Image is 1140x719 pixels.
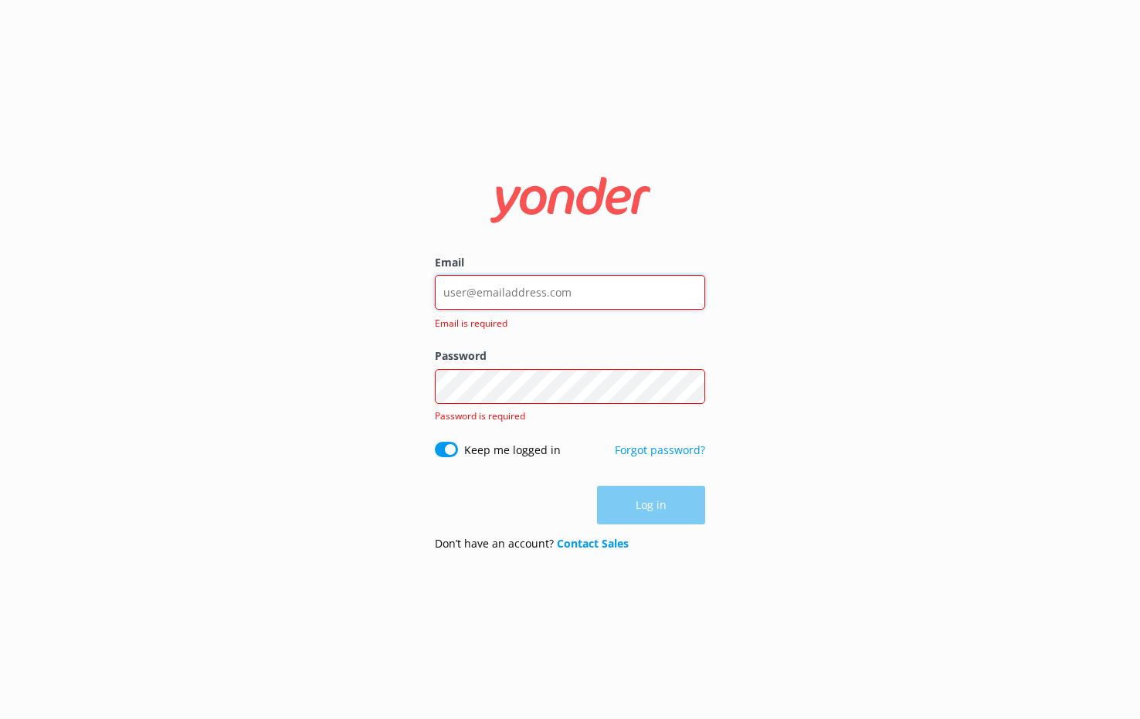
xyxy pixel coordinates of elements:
span: Password is required [435,409,525,422]
a: Forgot password? [615,443,705,457]
button: Show password [674,371,705,402]
p: Don’t have an account? [435,535,629,552]
input: user@emailaddress.com [435,275,705,310]
label: Password [435,348,705,365]
label: Email [435,254,705,271]
label: Keep me logged in [464,442,561,459]
span: Email is required [435,316,696,331]
a: Contact Sales [557,536,629,551]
